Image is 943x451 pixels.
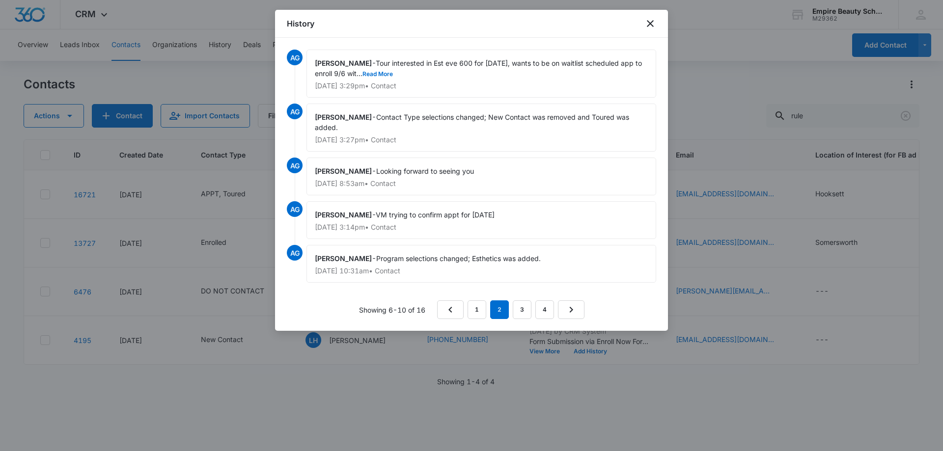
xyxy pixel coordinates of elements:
a: Page 4 [535,300,554,319]
span: [PERSON_NAME] [315,254,372,263]
span: [PERSON_NAME] [315,113,372,121]
span: AG [287,158,303,173]
button: close [644,18,656,29]
div: - [306,104,656,152]
p: Showing 6-10 of 16 [359,305,425,315]
div: - [306,245,656,283]
span: Program selections changed; Esthetics was added. [376,254,541,263]
span: AG [287,201,303,217]
button: Read More [362,71,393,77]
em: 2 [490,300,509,319]
span: AG [287,104,303,119]
a: Previous Page [437,300,464,319]
a: Page 1 [468,300,486,319]
p: [DATE] 10:31am • Contact [315,267,648,274]
div: - [306,201,656,239]
span: Contact Type selections changed; New Contact was removed and Toured was added. [315,113,631,132]
span: VM trying to confirm appt for [DATE] [376,211,495,219]
span: [PERSON_NAME] [315,59,372,67]
span: AG [287,50,303,65]
span: Looking forward to seeing you [376,167,474,175]
div: - [306,50,656,98]
a: Page 3 [513,300,531,319]
nav: Pagination [437,300,584,319]
p: [DATE] 8:53am • Contact [315,180,648,187]
a: Next Page [558,300,584,319]
p: [DATE] 3:29pm • Contact [315,82,648,89]
span: AG [287,245,303,261]
p: [DATE] 3:27pm • Contact [315,136,648,143]
h1: History [287,18,314,29]
p: [DATE] 3:14pm • Contact [315,224,648,231]
div: - [306,158,656,195]
span: [PERSON_NAME] [315,211,372,219]
span: Tour interested in Est eve 600 for [DATE], wants to be on waitlist scheduled app to enroll 9/6 wi... [315,59,644,78]
span: [PERSON_NAME] [315,167,372,175]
